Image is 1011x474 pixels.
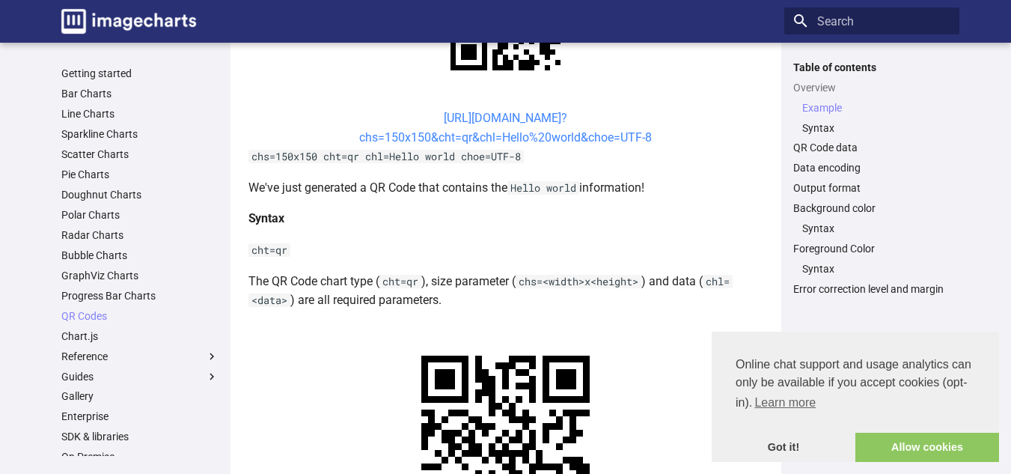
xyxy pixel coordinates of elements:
[61,148,219,161] a: Scatter Charts
[61,188,219,201] a: Doughnut Charts
[61,410,219,423] a: Enterprise
[802,262,950,276] a: Syntax
[736,356,975,414] span: Online chat support and usage analytics can only be available if you accept cookies (opt-in).
[793,141,950,154] a: QR Code data
[516,275,641,288] code: chs=<width>x<height>
[793,222,950,235] nav: Background color
[802,121,950,135] a: Syntax
[793,81,950,94] a: Overview
[793,101,950,135] nav: Overview
[752,392,818,414] a: learn more about cookies
[793,181,950,195] a: Output format
[61,329,219,343] a: Chart.js
[61,9,196,34] img: logo
[712,433,855,463] a: dismiss cookie message
[855,433,999,463] a: allow cookies
[248,243,290,257] code: cht=qr
[248,272,763,310] p: The QR Code chart type ( ), size parameter ( ) and data ( ) are all required parameters.
[61,127,219,141] a: Sparkline Charts
[61,208,219,222] a: Polar Charts
[61,389,219,403] a: Gallery
[793,201,950,215] a: Background color
[61,309,219,323] a: QR Codes
[784,7,959,34] input: Search
[379,275,421,288] code: cht=qr
[784,61,959,74] label: Table of contents
[61,269,219,282] a: GraphViz Charts
[793,161,950,174] a: Data encoding
[61,370,219,383] label: Guides
[61,289,219,303] a: Progress Bar Charts
[248,150,524,163] code: chs=150x150 cht=qr chl=Hello world choe=UTF-8
[61,228,219,242] a: Radar Charts
[55,3,202,40] a: Image-Charts documentation
[61,350,219,363] label: Reference
[793,262,950,276] nav: Foreground Color
[248,209,763,228] h4: Syntax
[61,67,219,80] a: Getting started
[61,87,219,100] a: Bar Charts
[61,430,219,443] a: SDK & libraries
[248,178,763,198] p: We've just generated a QR Code that contains the information!
[802,101,950,115] a: Example
[712,332,999,462] div: cookieconsent
[802,222,950,235] a: Syntax
[359,111,652,145] a: [URL][DOMAIN_NAME]?chs=150x150&cht=qr&chl=Hello%20world&choe=UTF-8
[61,107,219,121] a: Line Charts
[793,242,950,255] a: Foreground Color
[61,450,219,464] a: On Premise
[784,61,959,297] nav: Table of contents
[793,282,950,296] a: Error correction level and margin
[507,181,579,195] code: Hello world
[61,168,219,181] a: Pie Charts
[61,249,219,262] a: Bubble Charts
